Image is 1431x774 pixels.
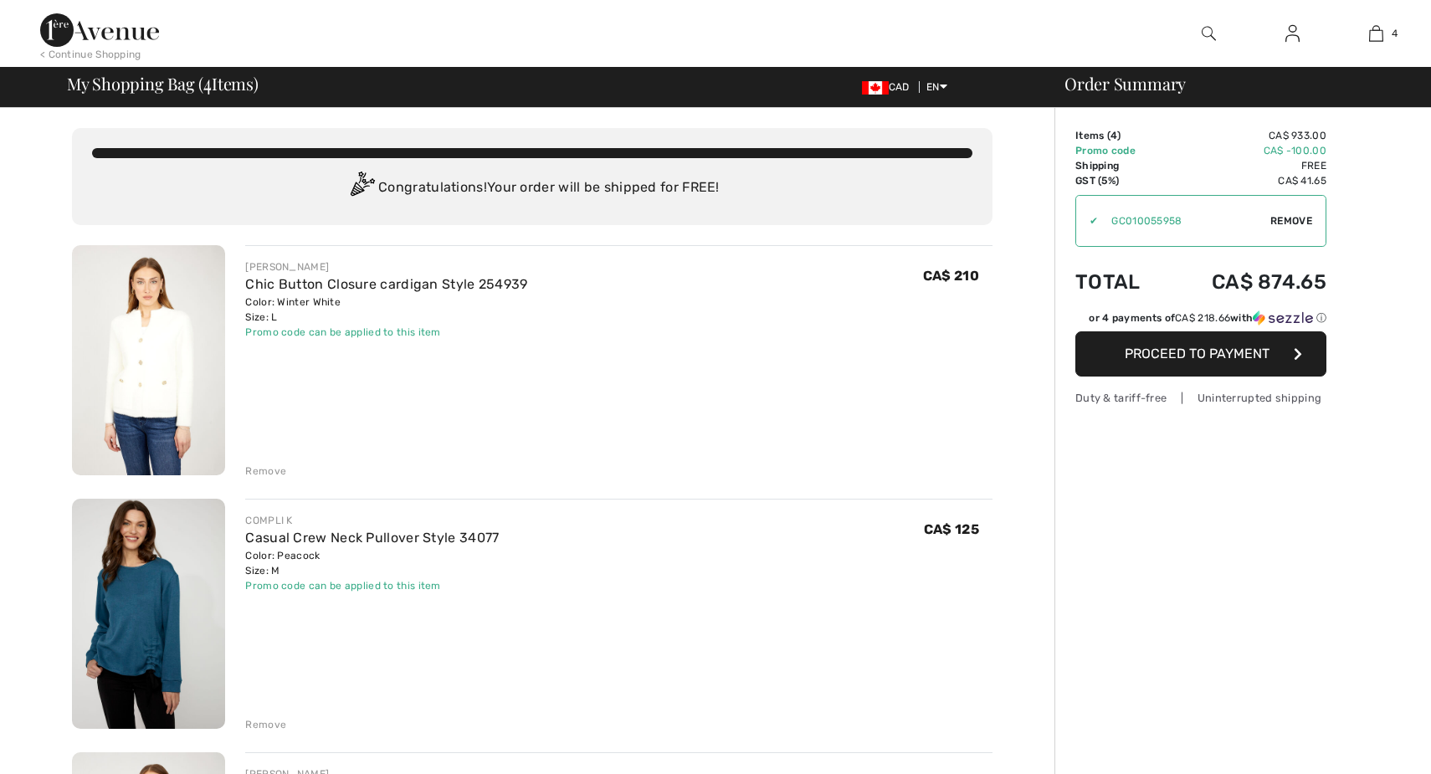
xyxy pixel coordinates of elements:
[245,295,527,325] div: Color: Winter White Size: L
[72,245,225,475] img: Chic Button Closure cardigan Style 254939
[926,81,947,93] span: EN
[245,717,286,732] div: Remove
[862,81,889,95] img: Canadian Dollar
[1369,23,1383,44] img: My Bag
[1253,310,1313,325] img: Sezzle
[245,464,286,479] div: Remove
[345,172,378,205] img: Congratulation2.svg
[245,530,499,546] a: Casual Crew Neck Pullover Style 34077
[203,71,212,93] span: 4
[1285,23,1300,44] img: My Info
[245,325,527,340] div: Promo code can be applied to this item
[245,276,527,292] a: Chic Button Closure cardigan Style 254939
[40,47,141,62] div: < Continue Shopping
[1335,23,1417,44] a: 4
[1075,390,1326,406] div: Duty & tariff-free | Uninterrupted shipping
[1270,213,1312,228] span: Remove
[40,13,159,47] img: 1ère Avenue
[923,268,979,284] span: CA$ 210
[1044,75,1421,92] div: Order Summary
[67,75,259,92] span: My Shopping Bag ( Items)
[1089,310,1326,325] div: or 4 payments of with
[1166,143,1326,158] td: CA$ -100.00
[92,172,972,205] div: Congratulations! Your order will be shipped for FREE!
[1166,173,1326,188] td: CA$ 41.65
[1166,158,1326,173] td: Free
[924,521,979,537] span: CA$ 125
[245,513,499,528] div: COMPLI K
[1075,143,1166,158] td: Promo code
[1075,310,1326,331] div: or 4 payments ofCA$ 218.66withSezzle Click to learn more about Sezzle
[1075,128,1166,143] td: Items ( )
[1098,196,1270,246] input: Promo code
[1392,26,1398,41] span: 4
[1076,213,1098,228] div: ✔
[1075,331,1326,377] button: Proceed to Payment
[1075,173,1166,188] td: GST (5%)
[72,499,225,729] img: Casual Crew Neck Pullover Style 34077
[1272,23,1313,44] a: Sign In
[245,548,499,578] div: Color: Peacock Size: M
[1166,254,1326,310] td: CA$ 874.65
[1202,23,1216,44] img: search the website
[1075,158,1166,173] td: Shipping
[245,578,499,593] div: Promo code can be applied to this item
[245,259,527,274] div: [PERSON_NAME]
[1075,254,1166,310] td: Total
[1110,130,1117,141] span: 4
[862,81,916,93] span: CAD
[1175,312,1230,324] span: CA$ 218.66
[1125,346,1269,361] span: Proceed to Payment
[1166,128,1326,143] td: CA$ 933.00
